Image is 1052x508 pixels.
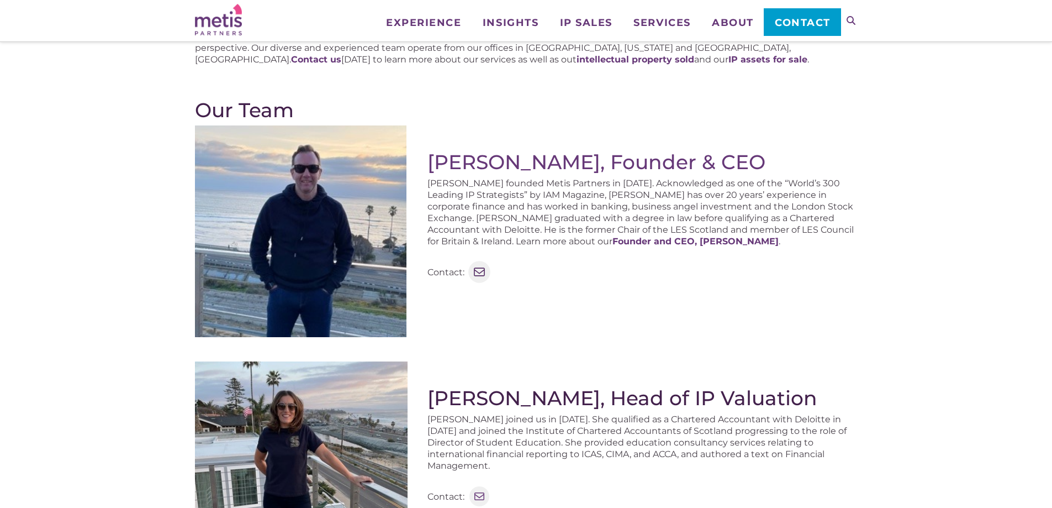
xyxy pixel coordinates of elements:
p: [PERSON_NAME] joined us in [DATE]. She qualified as a Chartered Accountant with Deloitte in [DATE... [427,413,858,472]
span: Contact [775,18,831,28]
span: IP Sales [560,18,612,28]
p: [PERSON_NAME] founded Metis Partners in [DATE]. Acknowledged as one of the “World’s 300 Leading I... [427,177,858,247]
p: Operating with the agility of a boutique firm but having the impact of the leading accountancy or... [195,30,858,65]
a: intellectual property sold [577,54,694,65]
a: IP assets for sale [728,54,807,65]
span: Services [633,18,690,28]
h2: [PERSON_NAME], Head of IP Valuation [427,386,858,410]
span: About [712,18,754,28]
a: Contact [764,8,840,36]
img: Metis Partners [195,4,242,35]
p: Contact: [427,491,464,502]
h2: Our Team [195,98,858,122]
span: Experience [386,18,461,28]
span: Insights [483,18,538,28]
a: Contact us [291,54,341,65]
p: Contact: [427,266,464,278]
a: [PERSON_NAME], Founder & CEO [427,150,765,174]
a: Founder and CEO, [PERSON_NAME] [612,236,779,247]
